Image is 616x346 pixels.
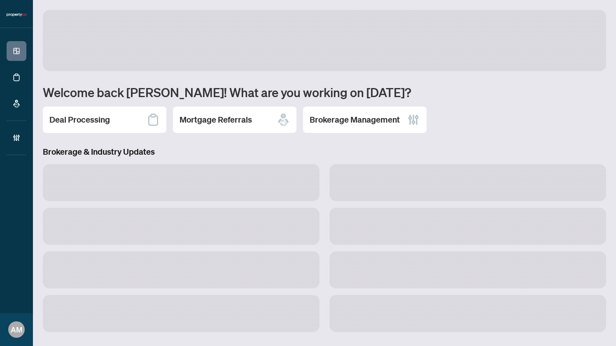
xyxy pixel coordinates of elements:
h2: Mortgage Referrals [180,114,252,125]
span: AM [11,324,22,335]
h2: Brokerage Management [310,114,400,125]
h2: Deal Processing [49,114,110,125]
h1: Welcome back [PERSON_NAME]! What are you working on [DATE]? [43,84,606,100]
h3: Brokerage & Industry Updates [43,146,606,158]
img: logo [7,12,26,17]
